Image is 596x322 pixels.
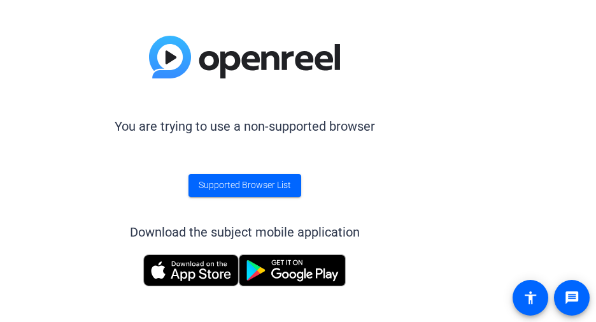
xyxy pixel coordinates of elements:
mat-icon: accessibility [523,290,538,305]
img: blue-gradient.svg [149,36,340,78]
a: Supported Browser List [188,174,301,197]
span: Supported Browser List [199,179,291,192]
p: You are trying to use a non-supported browser [115,117,375,136]
img: Get it on Google Play [239,254,346,286]
img: Download on the App Store [143,254,239,286]
div: Download the subject mobile application [130,223,360,242]
mat-icon: message [564,290,579,305]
